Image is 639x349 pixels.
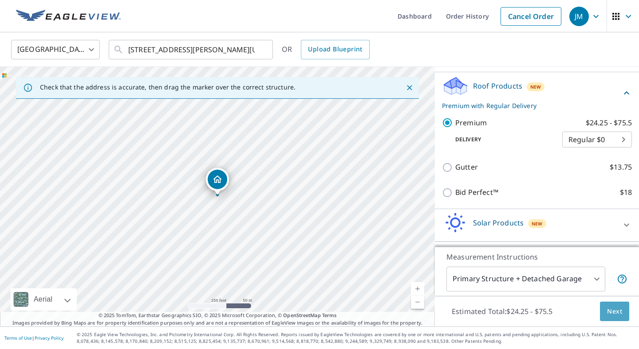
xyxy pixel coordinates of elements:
[473,217,524,228] p: Solar Products
[283,312,320,318] a: OpenStreetMap
[4,335,63,341] p: |
[446,267,605,291] div: Primary Structure + Detached Garage
[411,282,424,295] a: Current Level 17, Zoom In
[411,295,424,309] a: Current Level 17, Zoom Out
[442,136,562,143] p: Delivery
[445,302,560,321] p: Estimated Total: $24.25 - $75.5
[4,335,32,341] a: Terms of Use
[77,331,635,345] p: © 2025 Eagle View Technologies, Inc. and Pictometry International Corp. All Rights Reserved. Repo...
[11,37,100,62] div: [GEOGRAPHIC_DATA]
[442,76,632,110] div: Roof ProductsNewPremium with Regular Delivery
[455,117,487,128] p: Premium
[206,168,229,195] div: Dropped pin, building 1, Residential property, 8112 Kearney Rd Downers Grove, IL 60516
[301,40,369,59] a: Upload Blueprint
[442,245,632,271] div: Walls ProductsNew
[40,83,296,91] p: Check that the address is accurate, then drag the marker over the correct structure.
[282,40,370,59] div: OR
[569,7,589,26] div: JM
[501,7,561,26] a: Cancel Order
[442,213,632,238] div: Solar ProductsNew
[404,82,415,93] button: Close
[99,312,337,319] span: © 2025 TomTom, Earthstar Geographics SIO, © 2025 Microsoft Corporation, ©
[31,288,55,310] div: Aerial
[530,83,541,90] span: New
[532,220,543,227] span: New
[610,162,632,173] p: $13.75
[617,274,627,284] span: Your report will include the primary structure and a detached garage if one exists.
[16,10,121,23] img: EV Logo
[128,37,255,62] input: Search by address or latitude-longitude
[322,312,337,318] a: Terms
[620,187,632,198] p: $18
[562,127,632,152] div: Regular $0
[455,162,478,173] p: Gutter
[455,187,498,198] p: Bid Perfect™
[446,252,627,262] p: Measurement Instructions
[586,117,632,128] p: $24.25 - $75.5
[442,101,621,110] p: Premium with Regular Delivery
[473,81,522,91] p: Roof Products
[607,306,622,317] span: Next
[11,288,77,310] div: Aerial
[35,335,63,341] a: Privacy Policy
[600,302,629,322] button: Next
[308,44,362,55] span: Upload Blueprint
